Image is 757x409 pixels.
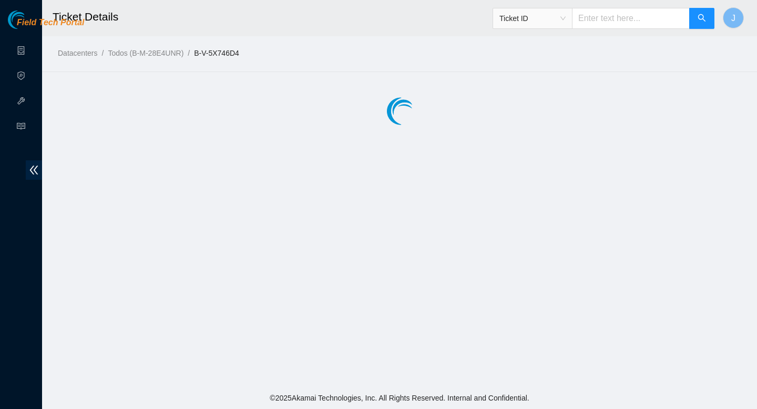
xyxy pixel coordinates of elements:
[42,387,757,409] footer: © 2025 Akamai Technologies, Inc. All Rights Reserved. Internal and Confidential.
[101,49,104,57] span: /
[689,8,714,29] button: search
[188,49,190,57] span: /
[499,11,566,26] span: Ticket ID
[8,11,53,29] img: Akamai Technologies
[26,160,42,180] span: double-left
[58,49,97,57] a: Datacenters
[108,49,183,57] a: Todos (B-M-28E4UNR)
[731,12,735,25] span: J
[698,14,706,24] span: search
[194,49,239,57] a: B-V-5X746D4
[723,7,744,28] button: J
[8,19,84,33] a: Akamai TechnologiesField Tech Portal
[572,8,690,29] input: Enter text here...
[17,117,25,138] span: read
[17,18,84,28] span: Field Tech Portal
